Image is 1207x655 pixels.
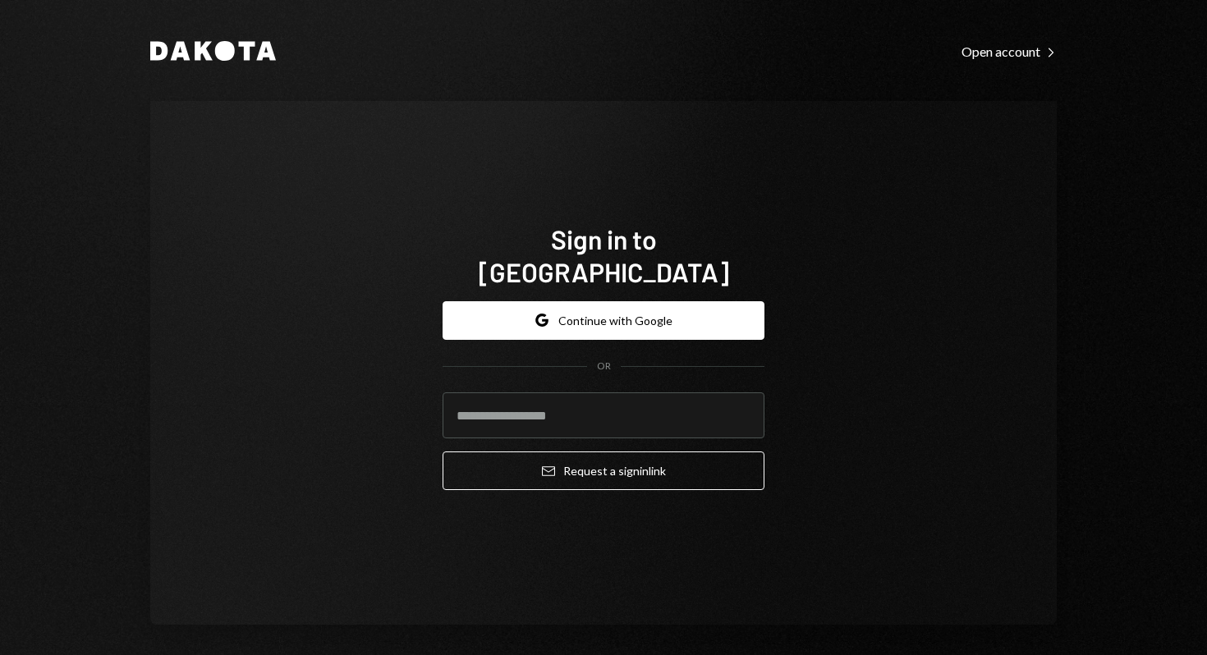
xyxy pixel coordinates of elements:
[961,42,1057,60] a: Open account
[443,451,764,490] button: Request a signinlink
[443,301,764,340] button: Continue with Google
[597,360,611,373] div: OR
[961,44,1057,60] div: Open account
[443,222,764,288] h1: Sign in to [GEOGRAPHIC_DATA]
